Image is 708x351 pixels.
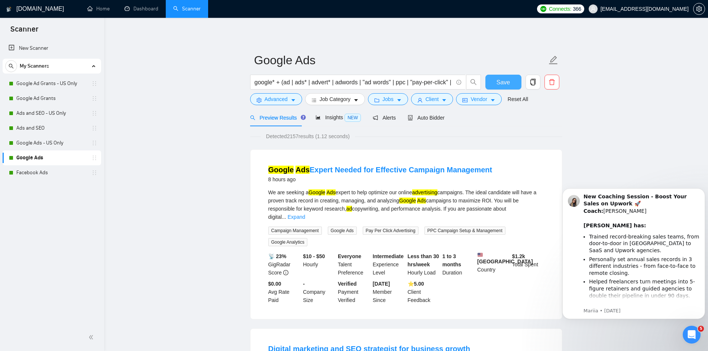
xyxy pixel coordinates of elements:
[91,140,97,146] span: holder
[353,97,359,103] span: caret-down
[417,97,423,103] span: user
[250,115,255,120] span: search
[87,6,110,12] a: homeHome
[305,93,365,105] button: barsJob Categorycaret-down
[399,198,416,204] mark: Google
[373,281,390,287] b: [DATE]
[316,115,321,120] span: area-chart
[338,253,361,259] b: Everyone
[406,252,441,277] div: Hourly Load
[5,60,17,72] button: search
[526,75,540,90] button: copy
[374,97,379,103] span: folder
[250,93,302,105] button: settingAdvancedcaret-down
[478,252,483,257] img: 🇺🇸
[16,91,87,106] a: Google Ad Grants
[408,115,444,121] span: Auto Bidder
[295,166,310,174] mark: Ads
[497,78,510,87] span: Save
[490,97,495,103] span: caret-down
[254,51,547,69] input: Scanner name...
[265,95,288,103] span: Advanced
[283,270,288,275] span: info-circle
[268,281,281,287] b: $0.00
[471,95,487,103] span: Vendor
[346,206,352,212] mark: ad
[4,24,44,39] span: Scanner
[693,3,705,15] button: setting
[91,95,97,101] span: holder
[456,93,501,105] button: idcardVendorcaret-down
[16,136,87,150] a: Google Ads - US Only
[371,252,406,277] div: Experience Level
[456,80,461,85] span: info-circle
[256,97,262,103] span: setting
[442,253,461,267] b: 1 to 3 months
[466,75,481,90] button: search
[16,150,87,165] a: Google Ads
[408,115,413,120] span: robot
[268,166,492,174] a: Google AdsExpert Needed for Effective Campaign Management
[261,132,355,140] span: Detected 2157 results (1.12 seconds)
[268,253,287,259] b: 📡 23%
[694,6,705,12] span: setting
[291,97,296,103] span: caret-down
[300,114,307,121] div: Tooltip anchor
[373,115,378,120] span: notification
[373,115,396,121] span: Alerts
[301,280,336,304] div: Company Size
[336,252,371,277] div: Talent Preference
[477,252,533,264] b: [GEOGRAPHIC_DATA]
[311,97,317,103] span: bars
[424,227,505,235] span: PPC Campaign Setup & Management
[3,41,101,56] li: New Scanner
[9,41,95,56] a: New Scanner
[125,6,158,12] a: dashboardDashboard
[412,189,437,195] mark: advertising
[268,175,492,184] div: 8 hours ago
[406,280,441,304] div: Client Feedback
[442,97,447,103] span: caret-down
[336,280,371,304] div: Payment Verified
[549,5,571,13] span: Connects:
[173,6,201,12] a: searchScanner
[698,326,704,332] span: 5
[268,166,294,174] mark: Google
[408,281,424,287] b: ⭐️ 5.00
[308,189,325,195] mark: Google
[559,179,708,347] iframe: Intercom notifications message
[544,75,559,90] button: delete
[363,227,418,235] span: Pay Per Click Advertising
[683,326,701,344] iframe: Intercom live chat
[441,252,476,277] div: Duration
[288,214,305,220] a: Expand
[397,97,402,103] span: caret-down
[6,64,17,69] span: search
[6,3,12,15] img: logo
[417,198,426,204] mark: Ads
[426,95,439,103] span: Client
[462,97,468,103] span: idcard
[282,214,286,220] span: ...
[3,59,101,180] li: My Scanners
[250,115,304,121] span: Preview Results
[268,188,544,221] div: We are seeking a expert to help optimize our online campaigns. The ideal candidate will have a pr...
[466,79,481,85] span: search
[301,252,336,277] div: Hourly
[526,79,540,85] span: copy
[373,253,404,259] b: Intermediate
[16,121,87,136] a: Ads and SEO
[91,110,97,116] span: holder
[91,170,97,176] span: holder
[268,227,322,235] span: Campaign Management
[267,252,302,277] div: GigRadar Score
[368,93,408,105] button: folderJobscaret-down
[693,6,705,12] a: setting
